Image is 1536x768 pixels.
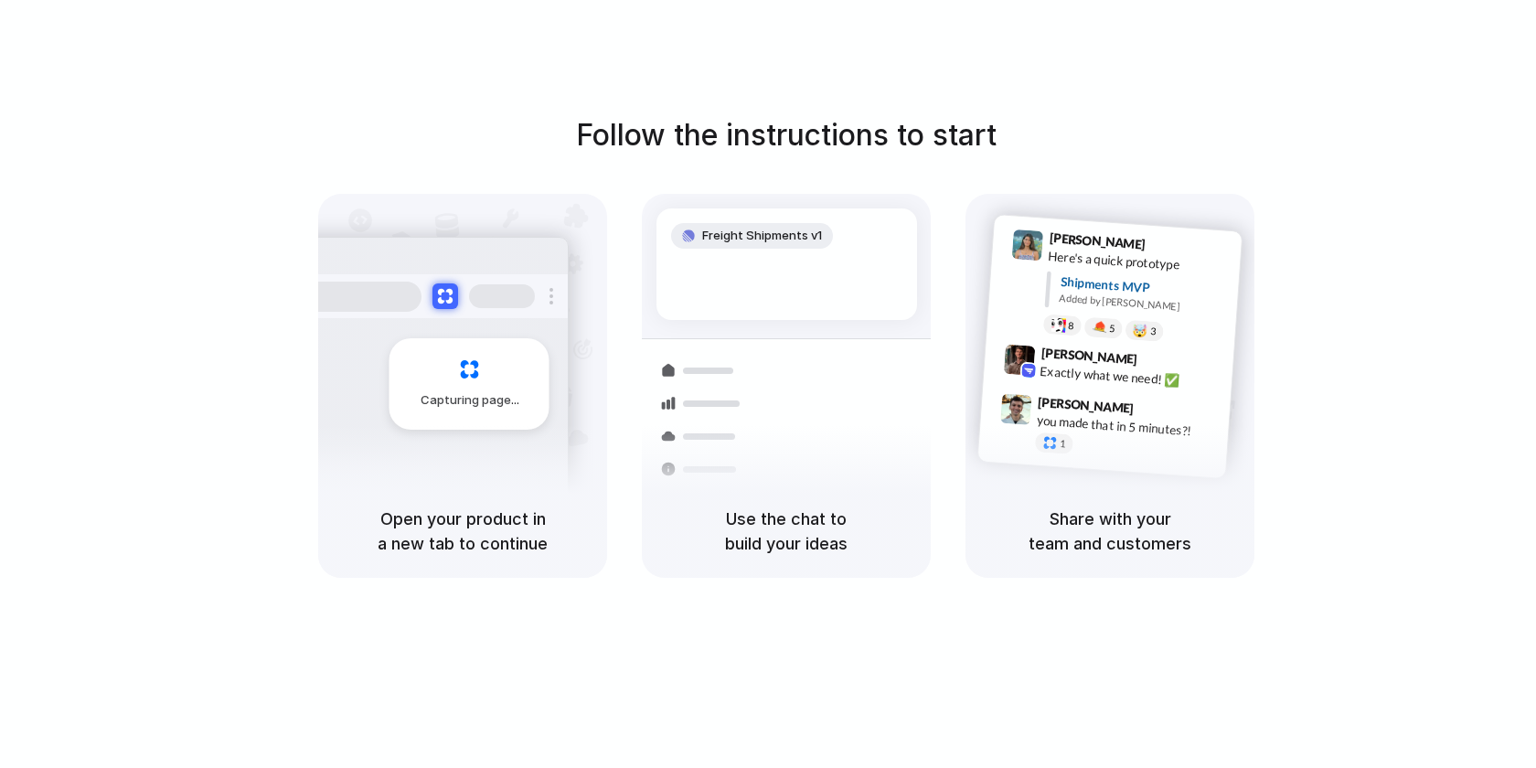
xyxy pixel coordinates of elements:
span: [PERSON_NAME] [1049,228,1146,254]
span: 8 [1068,321,1074,331]
span: Capturing page [421,391,522,410]
h5: Open your product in a new tab to continue [340,507,585,556]
div: 🤯 [1133,324,1148,337]
h1: Follow the instructions to start [576,113,997,157]
span: 9:41 AM [1151,237,1189,259]
h5: Use the chat to build your ideas [664,507,909,556]
div: Here's a quick prototype [1048,247,1231,278]
span: 5 [1109,324,1115,334]
span: 9:47 AM [1139,400,1177,422]
span: 9:42 AM [1143,351,1180,373]
div: Shipments MVP [1060,272,1229,303]
div: Added by [PERSON_NAME] [1059,291,1227,317]
h5: Share with your team and customers [987,507,1232,556]
span: 3 [1150,326,1157,336]
div: Exactly what we need! ✅ [1040,361,1222,392]
span: 1 [1060,439,1066,449]
span: [PERSON_NAME] [1040,343,1137,369]
div: you made that in 5 minutes?! [1036,411,1219,442]
span: [PERSON_NAME] [1038,392,1135,419]
span: Freight Shipments v1 [702,227,822,245]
